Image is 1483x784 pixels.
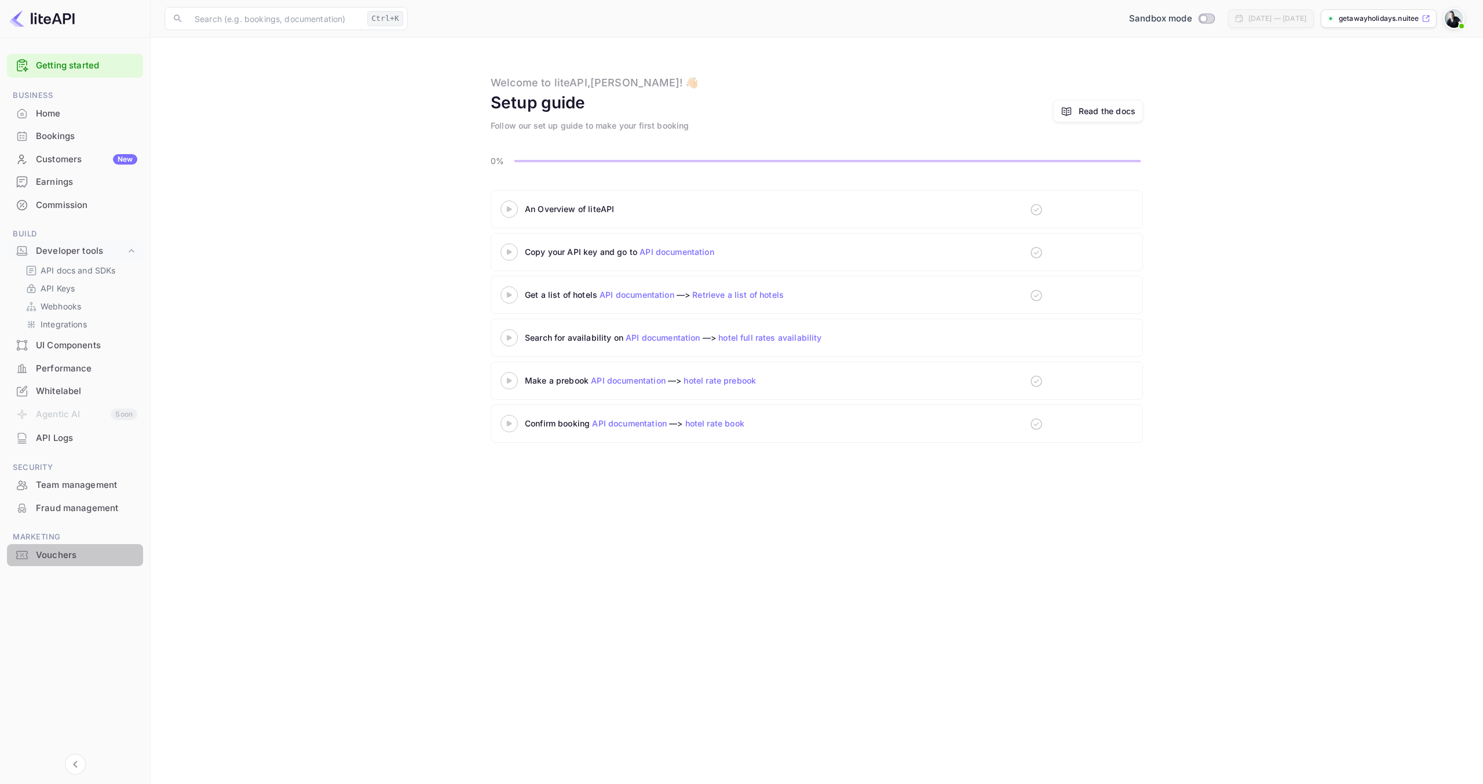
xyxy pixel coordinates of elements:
div: Vouchers [36,549,137,562]
a: API Keys [25,282,134,294]
p: 0% [491,155,511,167]
div: New [113,154,137,165]
p: Integrations [41,318,87,330]
a: Fraud management [7,497,143,519]
div: UI Components [36,339,137,352]
div: Performance [36,362,137,375]
div: [DATE] — [DATE] [1248,13,1306,24]
div: Switch to Production mode [1124,12,1219,25]
div: Ctrl+K [367,11,403,26]
a: UI Components [7,334,143,356]
div: Bookings [7,125,143,148]
a: Vouchers [7,544,143,566]
a: hotel rate prebook [684,375,756,385]
div: Copy your API key and go to [525,246,814,258]
button: Collapse navigation [65,754,86,775]
div: API docs and SDKs [21,262,138,279]
span: Marketing [7,531,143,544]
a: CustomersNew [7,148,143,170]
a: API documentation [592,418,667,428]
div: UI Components [7,334,143,357]
div: Performance [7,358,143,380]
div: Team management [7,474,143,497]
div: Developer tools [7,241,143,261]
div: API Logs [7,427,143,450]
a: API documentation [626,333,700,342]
div: Team management [36,479,137,492]
div: Search for availability on —> [525,331,930,344]
div: API Keys [21,280,138,297]
a: Read the docs [1053,100,1143,122]
a: Read the docs [1079,105,1135,117]
div: Whitelabel [7,380,143,403]
a: Performance [7,358,143,379]
input: Search (e.g. bookings, documentation) [188,7,363,30]
div: Home [7,103,143,125]
div: Welcome to liteAPI, [PERSON_NAME] ! 👋🏻 [491,75,698,90]
a: Integrations [25,318,134,330]
a: Team management [7,474,143,495]
div: Commission [36,199,137,212]
div: An Overview of liteAPI [525,203,814,215]
div: Getting started [7,54,143,78]
a: Retrieve a list of hotels [692,290,784,300]
div: CustomersNew [7,148,143,171]
a: Webhooks [25,300,134,312]
a: hotel full rates availability [718,333,821,342]
div: Fraud management [36,502,137,515]
a: Earnings [7,171,143,192]
a: API documentation [591,375,666,385]
a: API Logs [7,427,143,448]
div: Integrations [21,316,138,333]
a: Getting started [36,59,137,72]
div: Home [36,107,137,121]
div: Get a list of hotels —> [525,289,814,301]
div: Webhooks [21,298,138,315]
div: Follow our set up guide to make your first booking [491,119,689,132]
div: Confirm booking —> [525,417,814,429]
img: Craig Cherlet [1445,9,1463,28]
span: Build [7,228,143,240]
div: Make a prebook —> [525,374,814,386]
a: Bookings [7,125,143,147]
a: Whitelabel [7,380,143,402]
a: Home [7,103,143,124]
a: API docs and SDKs [25,264,134,276]
div: Vouchers [7,544,143,567]
div: Earnings [36,176,137,189]
a: API documentation [640,247,714,257]
div: Developer tools [36,245,126,258]
a: Commission [7,194,143,216]
span: Security [7,461,143,474]
div: Setup guide [491,90,586,115]
img: LiteAPI logo [9,9,75,28]
div: Whitelabel [36,385,137,398]
div: Fraud management [7,497,143,520]
p: API docs and SDKs [41,264,116,276]
div: Bookings [36,130,137,143]
p: getawayholidays.nuitee... [1339,13,1419,24]
span: Business [7,89,143,102]
div: Earnings [7,171,143,194]
div: Customers [36,153,137,166]
div: API Logs [36,432,137,445]
div: Commission [7,194,143,217]
p: Webhooks [41,300,81,312]
a: hotel rate book [685,418,744,428]
a: API documentation [600,290,674,300]
span: Sandbox mode [1129,12,1192,25]
p: API Keys [41,282,75,294]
